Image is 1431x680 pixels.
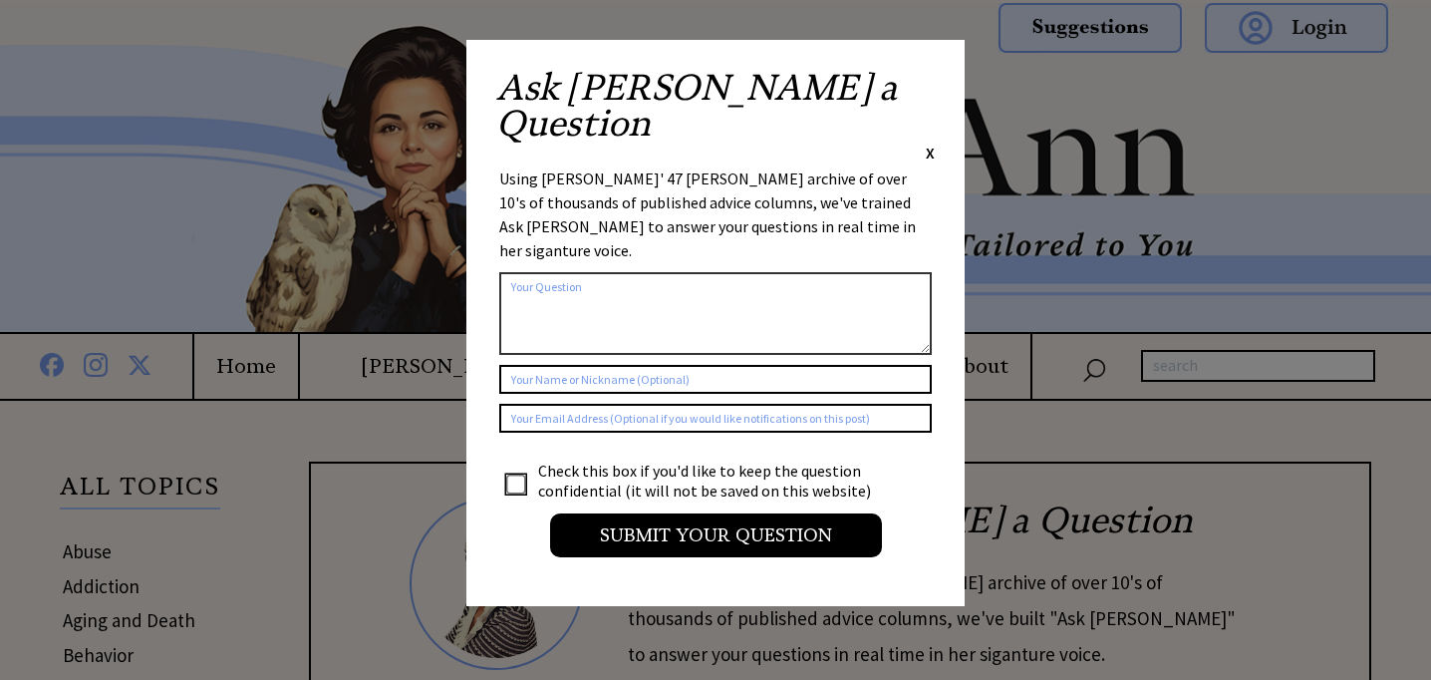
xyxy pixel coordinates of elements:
span: X [926,143,935,163]
div: Using [PERSON_NAME]' 47 [PERSON_NAME] archive of over 10's of thousands of published advice colum... [499,167,932,262]
h2: Ask [PERSON_NAME] a Question [496,70,935,142]
input: Submit your Question [550,513,882,557]
input: Your Email Address (Optional if you would like notifications on this post) [499,404,932,433]
td: Check this box if you'd like to keep the question confidential (it will not be saved on this webs... [537,460,890,502]
input: Your Name or Nickname (Optional) [499,365,932,394]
